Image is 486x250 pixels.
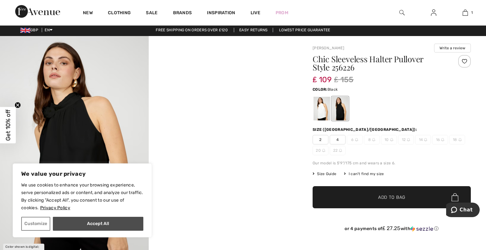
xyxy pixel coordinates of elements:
a: Sale [146,10,158,17]
span: 14 [415,135,431,144]
img: Bag.svg [452,193,458,201]
img: search the website [399,9,405,16]
button: Close teaser [15,102,21,108]
button: Write a review [434,44,471,52]
img: ring-m.svg [372,138,375,141]
span: EN [45,28,53,32]
div: or 4 payments of₤ 27.25withSezzle Click to learn more about Sezzle [313,225,471,234]
span: Size Guide [313,171,336,177]
span: Get 10% off [4,109,12,141]
img: 1ère Avenue [15,5,60,18]
img: ring-m.svg [322,149,325,152]
a: 1 [450,9,481,16]
a: Easy Returns [234,28,273,32]
div: We value your privacy [13,163,152,237]
span: 8 [364,135,380,144]
span: 6 [347,135,363,144]
iframe: Opens a widget where you can chat to one of our agents [446,203,480,218]
h1: Chic Sleeveless Halter Pullover Style 256226 [313,55,445,71]
img: ring-m.svg [458,138,462,141]
span: 22 [330,146,346,155]
span: 4 [330,135,346,144]
div: or 4 payments of with [313,225,471,232]
span: 20 [313,146,328,155]
span: 16 [432,135,448,144]
span: Inspiration [207,10,235,17]
a: Sign In [426,9,441,17]
span: GBP [20,28,41,32]
span: 12 [398,135,414,144]
a: Privacy Policy [40,205,71,211]
button: Add to Bag [313,186,471,208]
div: Off White [314,97,330,120]
a: New [83,10,93,17]
img: ring-m.svg [355,138,358,141]
img: ring-m.svg [424,138,427,141]
span: ₤ 109 [313,69,332,84]
img: Sezzle [410,226,433,232]
a: Live [251,9,260,16]
span: Black [327,87,338,92]
span: 1 [471,10,473,15]
span: 18 [449,135,465,144]
img: ring-m.svg [407,138,410,141]
img: ring-m.svg [339,149,342,152]
img: ring-m.svg [441,138,444,141]
img: ring-m.svg [390,138,393,141]
span: ₤ 27.25 [382,225,400,231]
div: Black [332,97,348,120]
a: Free shipping on orders over ₤120 [151,28,233,32]
span: Color: [313,87,327,92]
span: ₤ 155 [334,74,354,85]
div: I can't find my size [344,171,384,177]
img: My Bag [463,9,468,16]
a: Lowest Price Guarantee [274,28,335,32]
a: Prom [276,9,288,16]
button: Accept All [53,217,143,231]
button: Customize [21,217,50,231]
span: 2 [313,135,328,144]
span: Add to Bag [378,194,405,201]
p: We value your privacy [21,170,143,178]
img: UK Pound [20,28,30,33]
span: 10 [381,135,397,144]
a: Clothing [108,10,131,17]
a: Brands [173,10,192,17]
div: Size ([GEOGRAPHIC_DATA]/[GEOGRAPHIC_DATA]): [313,127,418,132]
div: Our model is 5'9"/175 cm and wears a size 6. [313,160,471,166]
a: [PERSON_NAME] [313,46,344,50]
p: We use cookies to enhance your browsing experience, serve personalized ads or content, and analyz... [21,181,143,212]
img: My Info [431,9,436,16]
